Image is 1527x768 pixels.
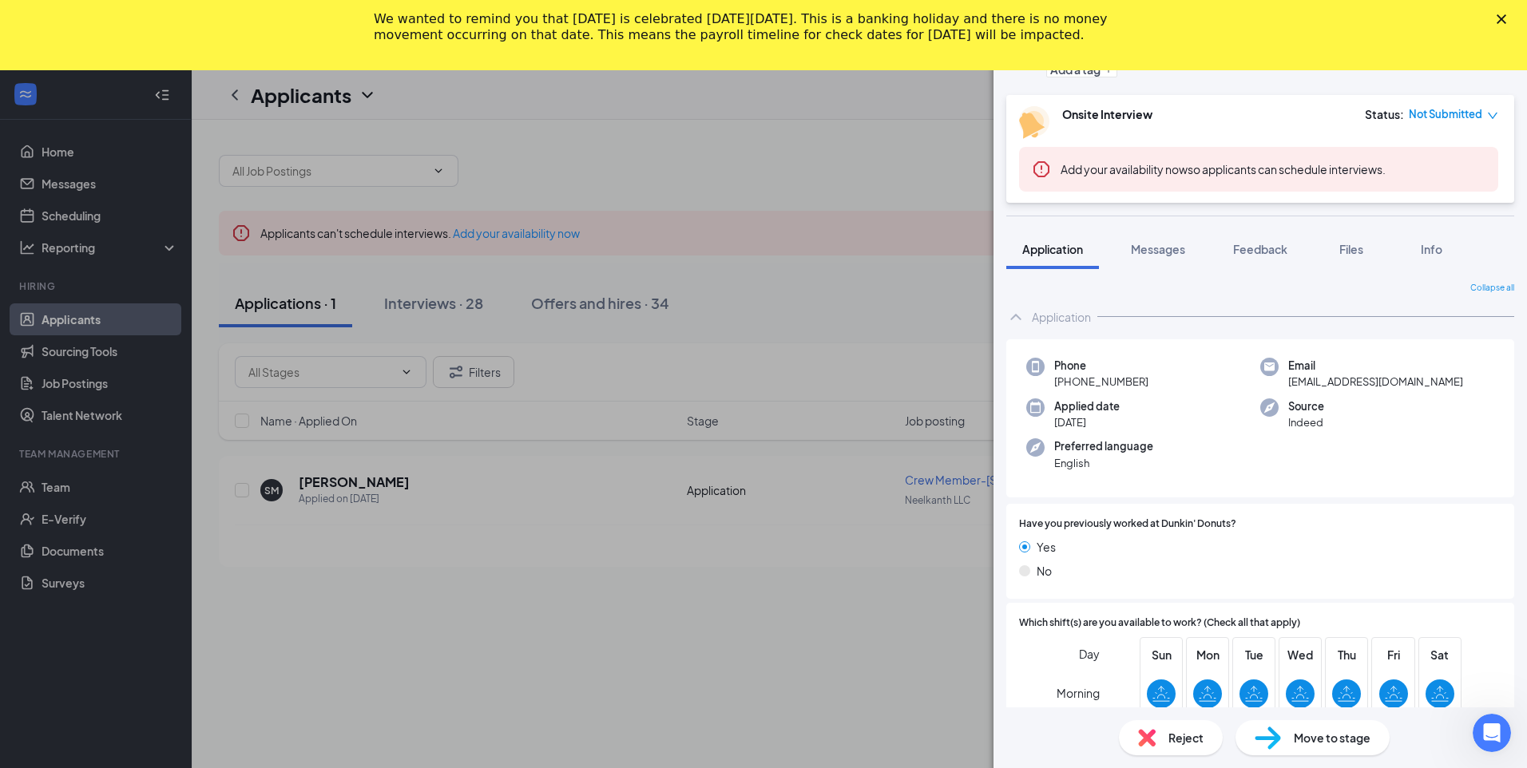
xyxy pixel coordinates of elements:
b: Onsite Interview [1062,107,1152,121]
span: English [1054,455,1153,471]
div: Close [1497,14,1513,24]
span: Have you previously worked at Dunkin' Donuts? [1019,517,1236,532]
span: Sun [1147,646,1176,663]
span: Source [1288,398,1324,414]
div: Status : [1365,106,1404,122]
span: Collapse all [1470,282,1514,295]
span: Tue [1239,646,1268,663]
span: [PHONE_NUMBER] [1054,374,1148,390]
span: Reject [1168,729,1204,746]
span: Not Submitted [1409,106,1482,122]
span: [EMAIL_ADDRESS][DOMAIN_NAME] [1288,374,1463,390]
span: Day [1079,645,1100,663]
button: Add your availability now [1061,161,1188,177]
svg: Error [1032,160,1051,179]
span: Files [1339,242,1363,256]
span: Preferred language [1054,438,1153,454]
span: No [1037,562,1052,580]
span: Yes [1037,538,1056,556]
span: Applied date [1054,398,1120,414]
span: Application [1022,242,1083,256]
iframe: Intercom live chat [1473,714,1511,752]
span: Feedback [1233,242,1287,256]
span: Thu [1332,646,1361,663]
span: Phone [1054,358,1148,374]
span: down [1487,110,1498,121]
span: Morning [1057,679,1100,707]
span: [DATE] [1054,414,1120,430]
span: Wed [1286,646,1315,663]
span: Fri [1379,646,1408,663]
span: Messages [1131,242,1185,256]
span: so applicants can schedule interviews. [1061,162,1386,176]
span: Move to stage [1294,729,1370,746]
div: Application [1032,309,1091,325]
div: We wanted to remind you that [DATE] is celebrated [DATE][DATE]. This is a banking holiday and the... [374,11,1128,43]
span: Email [1288,358,1463,374]
span: Info [1421,242,1442,256]
svg: ChevronUp [1006,307,1025,327]
span: Indeed [1288,414,1324,430]
span: Sat [1426,646,1454,663]
span: Mon [1193,646,1222,663]
span: Which shift(s) are you available to work? (Check all that apply) [1019,616,1300,631]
